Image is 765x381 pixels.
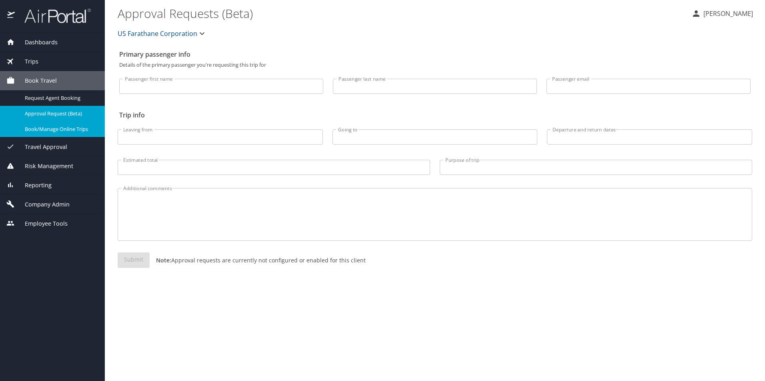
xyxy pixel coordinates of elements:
[15,162,73,171] span: Risk Management
[15,38,58,47] span: Dashboards
[150,256,366,264] p: Approval requests are currently not configured or enabled for this client
[688,6,756,21] button: [PERSON_NAME]
[119,48,751,61] h2: Primary passenger info
[25,110,95,117] span: Approval Request (Beta)
[119,109,751,121] h2: Trip info
[25,94,95,102] span: Request Agent Booking
[156,256,171,264] strong: Note:
[118,28,197,39] span: US Farathane Corporation
[15,143,67,151] span: Travel Approval
[25,125,95,133] span: Book/Manage Online Trips
[114,26,210,42] button: US Farathane Corporation
[15,200,70,209] span: Company Admin
[16,8,91,24] img: airportal-logo.png
[15,57,38,66] span: Trips
[7,8,16,24] img: icon-airportal.png
[15,76,57,85] span: Book Travel
[118,1,685,26] h1: Approval Requests (Beta)
[119,62,751,67] p: Details of the primary passenger you're requesting this trip for
[701,9,753,18] p: [PERSON_NAME]
[15,219,68,228] span: Employee Tools
[15,181,52,190] span: Reporting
